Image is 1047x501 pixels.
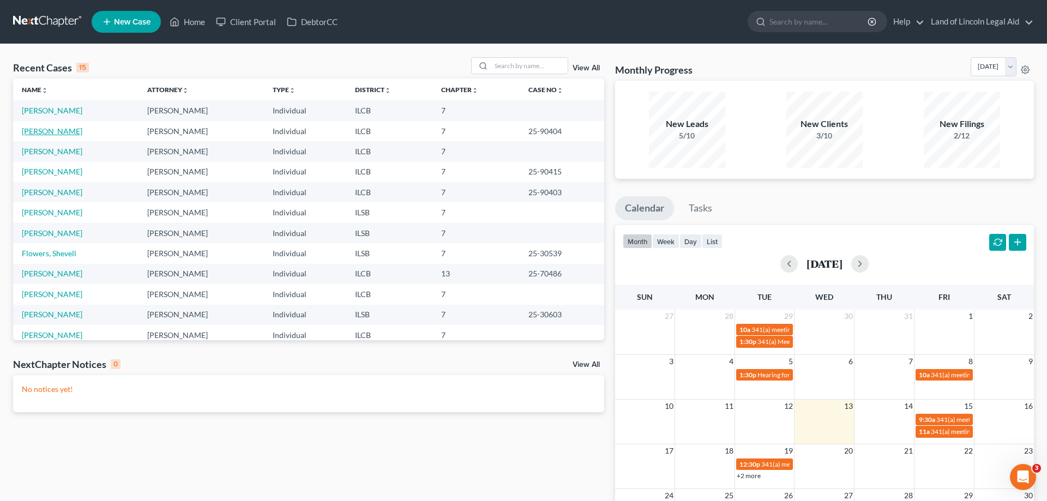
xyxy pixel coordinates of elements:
[22,310,82,319] a: [PERSON_NAME]
[264,243,346,263] td: Individual
[22,126,82,136] a: [PERSON_NAME]
[967,310,974,323] span: 1
[919,427,930,436] span: 11a
[432,264,520,284] td: 13
[346,243,432,263] td: ILSB
[724,400,735,413] span: 11
[432,325,520,345] td: 7
[432,182,520,202] td: 7
[139,141,264,161] td: [PERSON_NAME]
[702,234,723,249] button: list
[520,305,604,325] td: 25-30603
[739,371,756,379] span: 1:30p
[139,325,264,345] td: [PERSON_NAME]
[441,86,478,94] a: Chapterunfold_more
[924,130,1000,141] div: 2/12
[346,121,432,141] td: ILCB
[346,284,432,304] td: ILCB
[432,284,520,304] td: 7
[1023,444,1034,457] span: 23
[997,292,1011,301] span: Sat
[786,130,863,141] div: 3/10
[967,355,974,368] span: 8
[573,361,600,369] a: View All
[273,86,296,94] a: Typeunfold_more
[264,121,346,141] td: Individual
[903,310,914,323] span: 31
[346,182,432,202] td: ILCB
[22,289,82,299] a: [PERSON_NAME]
[346,162,432,182] td: ILCB
[264,182,346,202] td: Individual
[963,444,974,457] span: 22
[649,130,725,141] div: 5/10
[652,234,679,249] button: week
[114,18,151,26] span: New Case
[623,234,652,249] button: month
[757,292,772,301] span: Tue
[432,100,520,120] td: 7
[925,12,1033,32] a: Land of Lincoln Legal Aid
[751,325,857,334] span: 341(a) meeting for [PERSON_NAME]
[924,118,1000,130] div: New Filings
[139,202,264,222] td: [PERSON_NAME]
[769,11,869,32] input: Search by name...
[668,355,675,368] span: 3
[432,141,520,161] td: 7
[843,310,854,323] span: 30
[346,141,432,161] td: ILCB
[41,87,48,94] i: unfold_more
[1027,355,1034,368] span: 9
[573,64,600,72] a: View All
[346,325,432,345] td: ILCB
[432,202,520,222] td: 7
[528,86,563,94] a: Case Nounfold_more
[264,223,346,243] td: Individual
[931,427,1036,436] span: 341(a) meeting for [PERSON_NAME]
[264,325,346,345] td: Individual
[520,243,604,263] td: 25-30539
[111,359,121,369] div: 0
[355,86,391,94] a: Districtunfold_more
[210,12,281,32] a: Client Portal
[139,264,264,284] td: [PERSON_NAME]
[520,121,604,141] td: 25-90404
[139,121,264,141] td: [PERSON_NAME]
[761,460,867,468] span: 341(a) meeting for [PERSON_NAME]
[346,202,432,222] td: ILSB
[520,264,604,284] td: 25-70486
[919,415,935,424] span: 9:30a
[679,234,702,249] button: day
[22,208,82,217] a: [PERSON_NAME]
[724,444,735,457] span: 18
[739,460,760,468] span: 12:30p
[728,355,735,368] span: 4
[783,310,794,323] span: 29
[289,87,296,94] i: unfold_more
[139,182,264,202] td: [PERSON_NAME]
[264,100,346,120] td: Individual
[139,100,264,120] td: [PERSON_NAME]
[938,292,950,301] span: Fri
[432,162,520,182] td: 7
[931,371,1036,379] span: 341(a) meeting for [PERSON_NAME]
[147,86,189,94] a: Attorneyunfold_more
[22,86,48,94] a: Nameunfold_more
[557,87,563,94] i: unfold_more
[739,325,750,334] span: 10a
[22,228,82,238] a: [PERSON_NAME]
[786,118,863,130] div: New Clients
[22,249,76,258] a: Flowers, Shevell
[1027,310,1034,323] span: 2
[783,400,794,413] span: 12
[432,305,520,325] td: 7
[384,87,391,94] i: unfold_more
[757,337,863,346] span: 341(a) Meeting for [PERSON_NAME]
[164,12,210,32] a: Home
[843,444,854,457] span: 20
[637,292,653,301] span: Sun
[139,162,264,182] td: [PERSON_NAME]
[139,284,264,304] td: [PERSON_NAME]
[520,162,604,182] td: 25-90415
[807,258,843,269] h2: [DATE]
